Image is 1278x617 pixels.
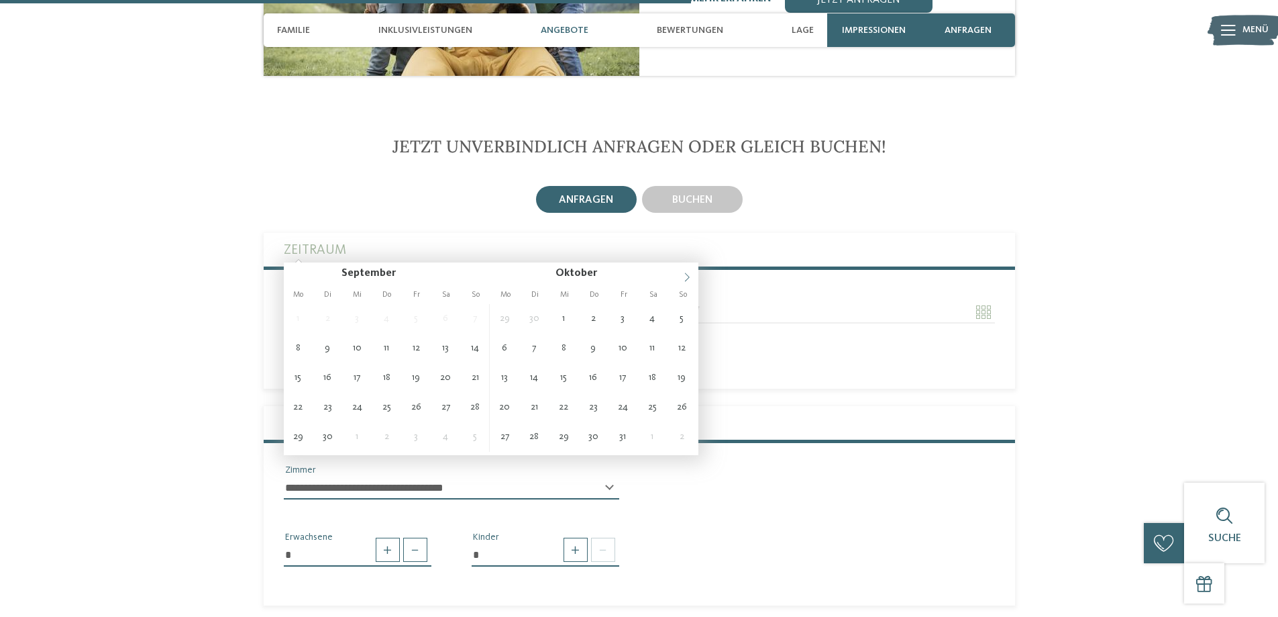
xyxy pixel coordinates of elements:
span: Oktober 1, 2025 [342,422,372,452]
span: Lage [792,25,814,36]
span: Oktober 5, 2025 [460,422,490,452]
span: Oktober 20, 2025 [490,393,519,422]
span: Angebote [541,25,588,36]
span: Inklusivleistungen [378,25,472,36]
span: Di [521,291,550,299]
span: Oktober 31, 2025 [608,422,637,452]
span: Oktober [555,268,597,279]
span: Oktober 17, 2025 [608,363,637,393]
span: September 19, 2025 [401,363,431,393]
span: September 4, 2025 [372,304,401,334]
span: Oktober 26, 2025 [667,393,696,422]
span: November 1, 2025 [637,422,667,452]
span: Do [580,291,609,299]
span: September 6, 2025 [431,304,460,334]
span: Sa [639,291,668,299]
span: September 24, 2025 [342,393,372,422]
span: Familie [277,25,310,36]
span: Oktober 18, 2025 [637,363,667,393]
span: September [341,268,396,279]
span: Impressionen [842,25,906,36]
span: November 2, 2025 [667,422,696,452]
span: Oktober 5, 2025 [667,304,696,334]
span: Oktober 16, 2025 [578,363,608,393]
span: Fr [609,291,639,299]
input: Year [396,267,436,279]
span: Oktober 1, 2025 [549,304,578,334]
input: Year [597,267,637,279]
span: Sa [431,291,461,299]
span: Oktober 3, 2025 [608,304,637,334]
span: September 11, 2025 [372,334,401,363]
span: September 29, 2025 [284,422,313,452]
span: Bewertungen [657,25,723,36]
span: September 14, 2025 [460,334,490,363]
span: September 22, 2025 [284,393,313,422]
span: anfragen [945,25,992,36]
span: September 15, 2025 [284,363,313,393]
span: Oktober 11, 2025 [637,334,667,363]
span: Oktober 4, 2025 [431,422,460,452]
label: Zeitraum [284,233,995,267]
span: Mo [491,291,521,299]
span: Oktober 25, 2025 [637,393,667,422]
span: Oktober 12, 2025 [667,334,696,363]
span: Mi [343,291,372,299]
span: So [668,291,698,299]
span: Oktober 8, 2025 [549,334,578,363]
span: Fr [402,291,431,299]
span: Oktober 13, 2025 [490,363,519,393]
span: Oktober 23, 2025 [578,393,608,422]
span: September 3, 2025 [342,304,372,334]
span: September 7, 2025 [460,304,490,334]
span: Mi [550,291,580,299]
span: Do [372,291,402,299]
span: Oktober 10, 2025 [608,334,637,363]
span: September 18, 2025 [372,363,401,393]
span: September 1, 2025 [284,304,313,334]
span: September 28, 2025 [460,393,490,422]
span: Oktober 9, 2025 [578,334,608,363]
span: Oktober 4, 2025 [637,304,667,334]
span: September 2, 2025 [313,304,342,334]
span: September 30, 2025 [313,422,342,452]
span: September 30, 2025 [519,304,549,334]
span: Jetzt unverbindlich anfragen oder gleich buchen! [392,136,886,157]
span: September 12, 2025 [401,334,431,363]
span: September 25, 2025 [372,393,401,422]
span: anfragen [559,195,613,205]
span: Oktober 14, 2025 [519,363,549,393]
span: Oktober 2, 2025 [578,304,608,334]
span: September 9, 2025 [313,334,342,363]
span: Oktober 2, 2025 [372,422,401,452]
span: September 13, 2025 [431,334,460,363]
span: Oktober 29, 2025 [549,422,578,452]
span: Oktober 19, 2025 [667,363,696,393]
span: September 17, 2025 [342,363,372,393]
span: Oktober 7, 2025 [519,334,549,363]
span: Oktober 27, 2025 [490,422,519,452]
span: September 16, 2025 [313,363,342,393]
span: Oktober 3, 2025 [401,422,431,452]
span: September 10, 2025 [342,334,372,363]
span: Mo [284,291,313,299]
span: September 5, 2025 [401,304,431,334]
span: September 23, 2025 [313,393,342,422]
span: September 26, 2025 [401,393,431,422]
span: So [461,291,490,299]
span: Oktober 15, 2025 [549,363,578,393]
span: September 8, 2025 [284,334,313,363]
span: Oktober 24, 2025 [608,393,637,422]
span: Suche [1208,533,1241,544]
span: Di [313,291,343,299]
span: Oktober 22, 2025 [549,393,578,422]
span: September 21, 2025 [460,363,490,393]
span: Oktober 30, 2025 [578,422,608,452]
span: September 27, 2025 [431,393,460,422]
span: September 20, 2025 [431,363,460,393]
span: Oktober 28, 2025 [519,422,549,452]
span: buchen [672,195,712,205]
span: September 29, 2025 [490,304,519,334]
span: Oktober 21, 2025 [519,393,549,422]
span: Oktober 6, 2025 [490,334,519,363]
